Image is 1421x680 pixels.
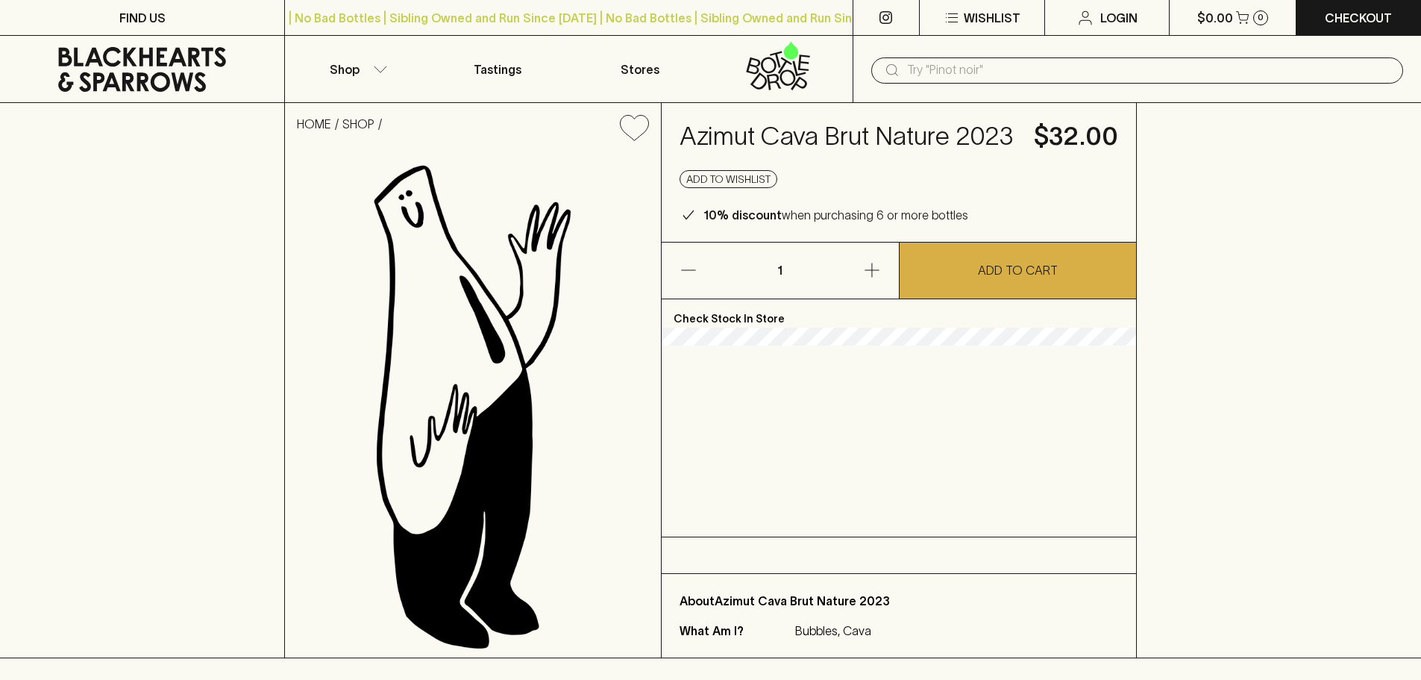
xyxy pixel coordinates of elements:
[285,36,427,102] button: Shop
[119,9,166,27] p: FIND US
[703,206,968,224] p: when purchasing 6 or more bottles
[795,622,871,640] p: Bubbles, Cava
[1325,9,1392,27] p: Checkout
[285,153,661,658] img: Azimut Cava Brut Nature 2023
[703,208,782,222] b: 10% discount
[614,109,655,147] button: Add to wishlist
[900,243,1136,299] button: ADD TO CART
[427,36,568,102] a: Tastings
[1197,9,1233,27] p: $0.00
[474,60,521,78] p: Tastings
[330,60,360,78] p: Shop
[662,299,1137,328] p: Check Stock In Store
[569,36,711,102] a: Stores
[680,121,1017,152] h4: Azimut Cava Brut Nature 2023
[680,622,791,640] p: What Am I?
[621,60,659,78] p: Stores
[978,261,1058,279] p: ADD TO CART
[680,592,1119,610] p: About Azimut Cava Brut Nature 2023
[762,243,798,299] p: 1
[1034,121,1118,152] h4: $32.00
[297,117,331,131] a: HOME
[907,58,1391,82] input: Try "Pinot noir"
[1258,13,1264,22] p: 0
[1100,9,1138,27] p: Login
[964,9,1020,27] p: Wishlist
[680,170,777,188] button: Add to wishlist
[342,117,374,131] a: SHOP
